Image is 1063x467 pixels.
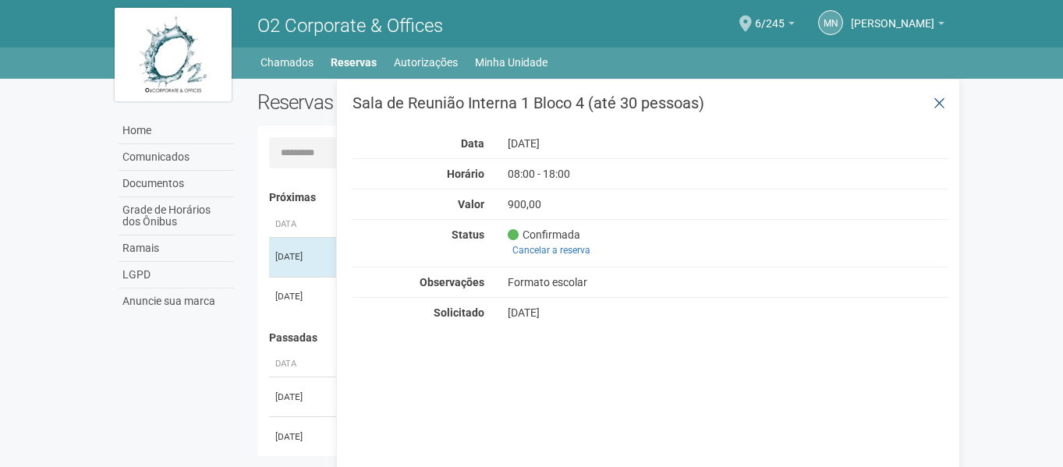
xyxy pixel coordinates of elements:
[331,417,781,457] td: Sala de Reunião Interna 1 Bloco 4 (até 30 pessoas)
[331,212,781,238] th: Área ou Serviço
[119,197,234,235] a: Grade de Horários dos Ônibus
[818,10,843,35] a: MN
[331,277,781,317] td: Área Coffee Break (Pré-Função) Bloco 4
[269,212,331,238] th: Data
[269,352,331,377] th: Data
[496,197,806,211] div: 900,00
[394,51,458,73] a: Autorizações
[851,19,944,32] a: [PERSON_NAME]
[119,235,234,262] a: Ramais
[508,242,595,259] a: Cancelar a reserva
[755,2,785,30] span: 6/245
[119,171,234,197] a: Documentos
[260,51,314,73] a: Chamados
[331,377,781,417] td: Sala de Reunião Interna 1 Bloco 4 (até 30 pessoas)
[496,167,806,181] div: 08:00 - 18:00
[269,332,937,344] h4: Passadas
[119,288,234,314] a: Anuncie sua marca
[269,417,331,457] td: [DATE]
[461,137,484,150] strong: Data
[434,306,484,319] strong: Solicitado
[420,276,484,288] strong: Observações
[475,51,547,73] a: Minha Unidade
[269,192,937,203] h4: Próximas
[115,8,232,101] img: logo.jpg
[458,198,484,211] strong: Valor
[353,95,948,111] h3: Sala de Reunião Interna 1 Bloco 4 (até 30 pessoas)
[452,228,484,241] strong: Status
[851,2,934,30] span: Mariana Neves Cabral Molisani Mendonça
[496,136,806,150] div: [DATE]
[447,168,484,180] strong: Horário
[331,237,781,277] td: Sala de Reunião Interna 1 Bloco 4 (até 30 pessoas)
[508,228,580,242] span: Confirmada
[496,275,806,289] div: Formato escolar
[496,306,806,320] div: [DATE]
[119,144,234,171] a: Comunicados
[257,15,443,37] span: O2 Corporate & Offices
[257,90,591,114] h2: Reservas
[331,51,377,73] a: Reservas
[269,377,331,417] td: [DATE]
[269,277,331,317] td: [DATE]
[755,19,795,32] a: 6/245
[269,237,331,277] td: [DATE]
[119,118,234,144] a: Home
[119,262,234,288] a: LGPD
[331,352,781,377] th: Área ou Serviço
